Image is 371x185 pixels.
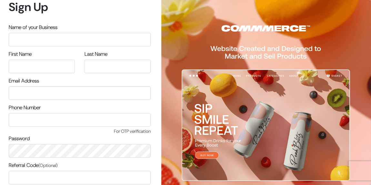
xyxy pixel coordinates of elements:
label: Name of your Business [9,24,57,31]
label: Last Name [85,50,107,58]
span: For OTP verification [9,128,151,135]
label: Password [9,135,30,142]
label: Email Address [9,77,39,85]
label: First Name [9,50,32,58]
span: (Optional) [38,162,58,168]
label: Phone Number [9,104,41,112]
label: Referral Code [9,161,58,169]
